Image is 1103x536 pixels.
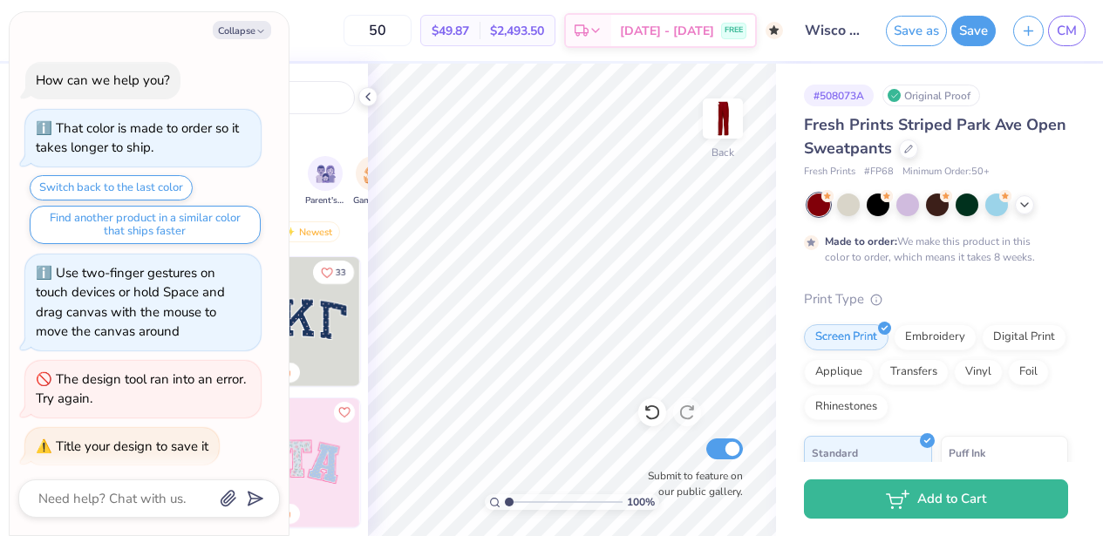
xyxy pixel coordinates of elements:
[30,175,193,200] button: Switch back to the last color
[804,289,1068,309] div: Print Type
[490,22,544,40] span: $2,493.50
[334,402,355,423] button: Like
[804,324,889,350] div: Screen Print
[804,85,874,106] div: # 508073A
[725,24,743,37] span: FREE
[353,156,393,207] button: filter button
[712,145,734,160] div: Back
[231,257,360,386] img: 3b9aba4f-e317-4aa7-a679-c95a879539bd
[274,221,340,242] div: Newest
[804,114,1066,159] span: Fresh Prints Striped Park Ave Open Sweatpants
[1008,359,1049,385] div: Foil
[305,156,345,207] button: filter button
[36,264,225,341] div: Use two-finger gestures on touch devices or hold Space and drag canvas with the mouse to move the...
[879,359,949,385] div: Transfers
[902,165,990,180] span: Minimum Order: 50 +
[705,101,740,136] img: Back
[36,71,170,89] div: How can we help you?
[954,359,1003,385] div: Vinyl
[344,15,412,46] input: – –
[1057,21,1077,41] span: CM
[359,398,488,527] img: 5ee11766-d822-42f5-ad4e-763472bf8dcf
[353,194,393,207] span: Game Day
[305,156,345,207] div: filter for Parent's Weekend
[30,206,261,244] button: Find another product in a similar color that ships faster
[864,165,894,180] span: # FP68
[627,494,655,510] span: 100 %
[336,268,346,277] span: 33
[951,16,996,46] button: Save
[804,359,874,385] div: Applique
[305,194,345,207] span: Parent's Weekend
[432,22,469,40] span: $49.87
[36,119,239,157] div: That color is made to order so it takes longer to ship.
[804,165,855,180] span: Fresh Prints
[982,324,1066,350] div: Digital Print
[359,257,488,386] img: edfb13fc-0e43-44eb-bea2-bf7fc0dd67f9
[804,394,889,420] div: Rhinestones
[56,438,208,455] div: Title your design to save it
[1048,16,1086,46] a: CM
[213,21,271,39] button: Collapse
[825,234,1039,265] div: We make this product in this color to order, which means it takes 8 weeks.
[812,444,858,462] span: Standard
[620,22,714,40] span: [DATE] - [DATE]
[231,398,360,527] img: 9980f5e8-e6a1-4b4a-8839-2b0e9349023c
[804,479,1068,519] button: Add to Cart
[353,156,393,207] div: filter for Game Day
[792,13,877,48] input: Untitled Design
[316,164,336,184] img: Parent's Weekend Image
[886,16,947,46] button: Save as
[949,444,985,462] span: Puff Ink
[825,234,897,248] strong: Made to order:
[36,370,246,408] div: The design tool ran into an error. Try again.
[313,261,354,284] button: Like
[364,164,384,184] img: Game Day Image
[882,85,980,106] div: Original Proof
[638,468,743,499] label: Submit to feature on our public gallery.
[894,324,977,350] div: Embroidery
